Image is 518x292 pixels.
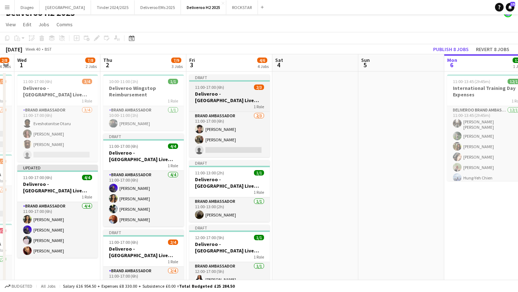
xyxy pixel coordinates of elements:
span: Total Budgeted £25 284.50 [179,283,235,289]
h3: Deliveroo - [GEOGRAPHIC_DATA] Live Event SBA [17,181,98,194]
span: Thu [103,57,112,63]
span: Jobs [38,21,49,28]
app-card-role: Brand Ambassador1/110:00-11:00 (1h)[PERSON_NAME] [103,106,184,131]
span: 2/3 [254,85,264,90]
span: 1/1 [254,235,264,240]
span: 2 [102,61,112,69]
button: Diageo [15,0,40,14]
h3: Deliveroo - [GEOGRAPHIC_DATA] Live Event SBA [103,246,184,259]
span: 5 [360,61,370,69]
h3: Deliveroo - [GEOGRAPHIC_DATA] Live Event SBA [103,150,184,163]
button: Deliveroo H2 2025 [181,0,226,14]
span: 1 Role [254,254,264,260]
span: Edit [23,21,31,28]
div: Salary £16 954.50 + Expenses £8 330.00 + Subsistence £0.00 = [63,283,235,289]
span: 1/1 [168,79,178,84]
div: 2 Jobs [86,64,97,69]
span: 6 [446,61,457,69]
span: 19 [510,2,515,6]
span: 1 Role [168,98,178,104]
div: 3 Jobs [172,64,183,69]
span: 10:00-11:00 (1h) [109,79,138,84]
app-job-card: Draft11:00-17:00 (6h)4/4Deliveroo - [GEOGRAPHIC_DATA] Live Event SBA1 RoleBrand Ambassador4/411:0... [103,133,184,227]
span: 12:00-17:00 (5h) [195,235,224,240]
span: 11:00-17:00 (6h) [109,143,138,149]
span: 7/8 [85,58,95,63]
app-job-card: Draft12:00-17:00 (5h)1/1Deliveroo - [GEOGRAPHIC_DATA] Live Event SBA1 RoleBrand Ambassador1/112:0... [189,225,270,287]
span: 11:00-17:00 (6h) [195,85,224,90]
span: 11:00-17:00 (6h) [23,79,52,84]
button: Tinder 2024/2025 [91,0,135,14]
app-card-role: Brand Ambassador2/311:00-17:00 (6h)[PERSON_NAME][PERSON_NAME] [189,112,270,157]
button: ROCKSTAR [226,0,258,14]
h3: Deliveroo - [GEOGRAPHIC_DATA] Live Event SBA [189,176,270,189]
button: Budgeted [4,282,33,290]
button: Revert 8 jobs [473,45,512,54]
div: Draft [189,160,270,166]
span: 11:00-13:45 (2h45m) [453,79,490,84]
span: 11:00-13:00 (2h) [195,170,224,175]
app-job-card: 10:00-11:00 (1h)1/1Deliveroo Wingstop Reimbursement1 RoleBrand Ambassador1/110:00-11:00 (1h)[PERS... [103,74,184,131]
app-card-role: Brand Ambassador3/411:00-17:00 (6h)Eveshotonitse Otaru[PERSON_NAME][PERSON_NAME] [17,106,98,162]
div: 4 Jobs [258,64,269,69]
app-job-card: 11:00-17:00 (6h)3/4Deliveroo - [GEOGRAPHIC_DATA] Live Event SBA1 RoleBrand Ambassador3/411:00-17:... [17,74,98,162]
span: 4/6 [257,58,267,63]
span: 1/1 [254,170,264,175]
app-card-role: Brand Ambassador4/411:00-17:00 (6h)[PERSON_NAME][PERSON_NAME][PERSON_NAME][PERSON_NAME] [17,202,98,258]
span: Sun [361,57,370,63]
span: 1 Role [254,190,264,195]
span: All jobs [40,283,57,289]
span: 1 Role [168,163,178,168]
div: Draft [103,229,184,235]
a: View [3,20,19,29]
span: Budgeted [12,284,32,289]
span: Wed [17,57,27,63]
div: Draft [189,74,270,80]
span: 4 [274,61,283,69]
h3: Deliveroo - [GEOGRAPHIC_DATA] Live Event SBA [189,91,270,104]
span: 3/4 [82,79,92,84]
button: [GEOGRAPHIC_DATA] [40,0,91,14]
span: 1 Role [82,194,92,200]
div: BST [45,46,52,52]
span: Week 40 [24,46,42,52]
span: Sat [275,57,283,63]
span: Mon [447,57,457,63]
button: Publish 8 jobs [430,45,472,54]
app-card-role: Brand Ambassador4/411:00-17:00 (6h)[PERSON_NAME][PERSON_NAME][PERSON_NAME][PERSON_NAME] [103,171,184,227]
a: Comms [54,20,76,29]
div: Updated [17,165,98,170]
div: [DATE] [6,46,22,53]
span: 3 [188,61,195,69]
div: Draft [189,225,270,231]
span: 1 Role [254,104,264,109]
a: 19 [506,3,514,12]
span: 2/4 [168,239,178,245]
span: 1 Role [168,259,178,264]
app-job-card: Draft11:00-17:00 (6h)2/3Deliveroo - [GEOGRAPHIC_DATA] Live Event SBA1 RoleBrand Ambassador2/311:0... [189,74,270,157]
span: 4/4 [82,175,92,180]
span: 1 Role [82,98,92,104]
a: Edit [20,20,34,29]
span: Fri [189,57,195,63]
span: 1 [16,61,27,69]
span: 11:00-17:00 (6h) [109,239,138,245]
a: Jobs [36,20,52,29]
span: Comms [56,21,73,28]
span: 4/4 [168,143,178,149]
app-job-card: Updated11:00-17:00 (6h)4/4Deliveroo - [GEOGRAPHIC_DATA] Live Event SBA1 RoleBrand Ambassador4/411... [17,165,98,258]
span: View [6,21,16,28]
span: 11:00-17:00 (6h) [23,175,52,180]
button: Deliveroo EMs 2025 [135,0,181,14]
div: Draft [103,133,184,139]
app-job-card: Draft11:00-13:00 (2h)1/1Deliveroo - [GEOGRAPHIC_DATA] Live Event SBA1 RoleBrand Ambassador1/111:0... [189,160,270,222]
h3: Deliveroo Wingstop Reimbursement [103,85,184,98]
span: 7/9 [171,58,181,63]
